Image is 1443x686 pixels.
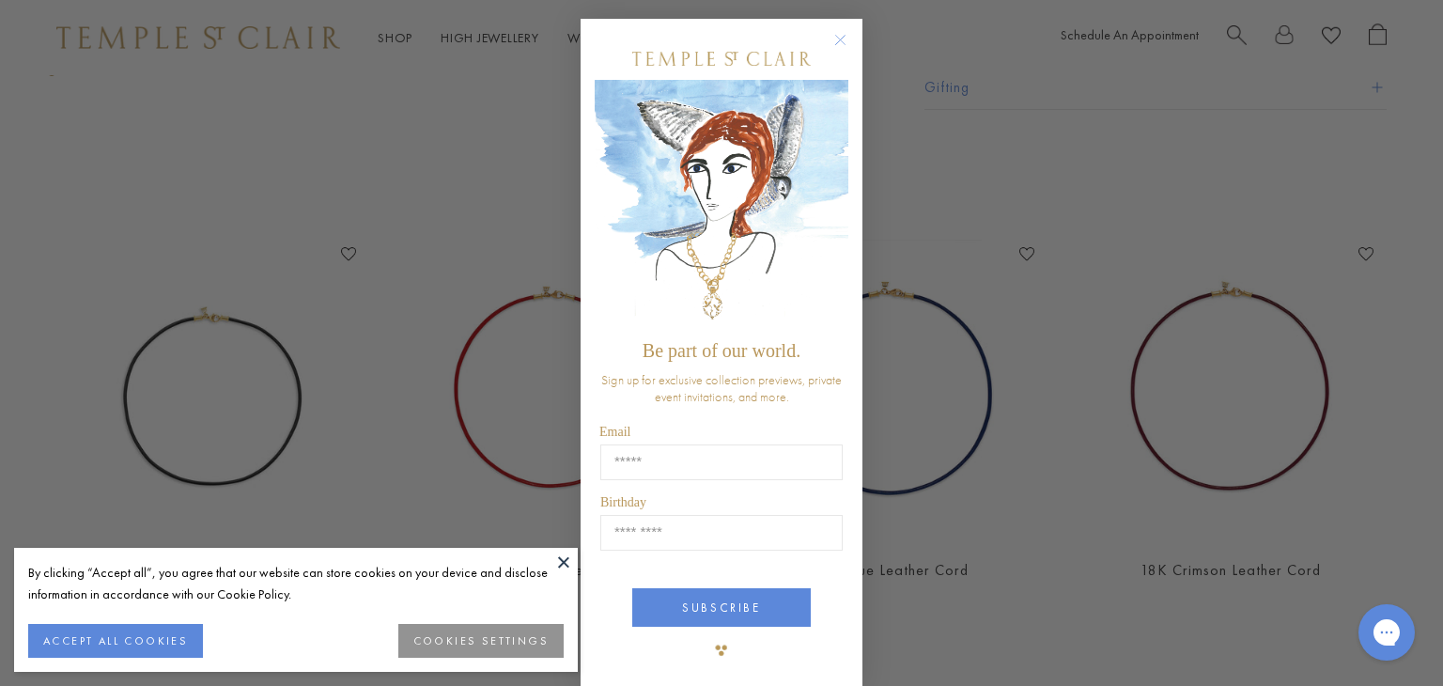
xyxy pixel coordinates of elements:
[601,371,842,405] span: Sign up for exclusive collection previews, private event invitations, and more.
[600,495,646,509] span: Birthday
[632,52,811,66] img: Temple St. Clair
[28,624,203,658] button: ACCEPT ALL COOKIES
[595,80,848,331] img: c4a9eb12-d91a-4d4a-8ee0-386386f4f338.jpeg
[703,631,740,669] img: TSC
[643,340,800,361] span: Be part of our world.
[398,624,564,658] button: COOKIES SETTINGS
[28,562,564,605] div: By clicking “Accept all”, you agree that our website can store cookies on your device and disclos...
[838,38,861,61] button: Close dialog
[1349,598,1424,667] iframe: Gorgias live chat messenger
[600,444,843,480] input: Email
[599,425,630,439] span: Email
[632,588,811,627] button: SUBSCRIBE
